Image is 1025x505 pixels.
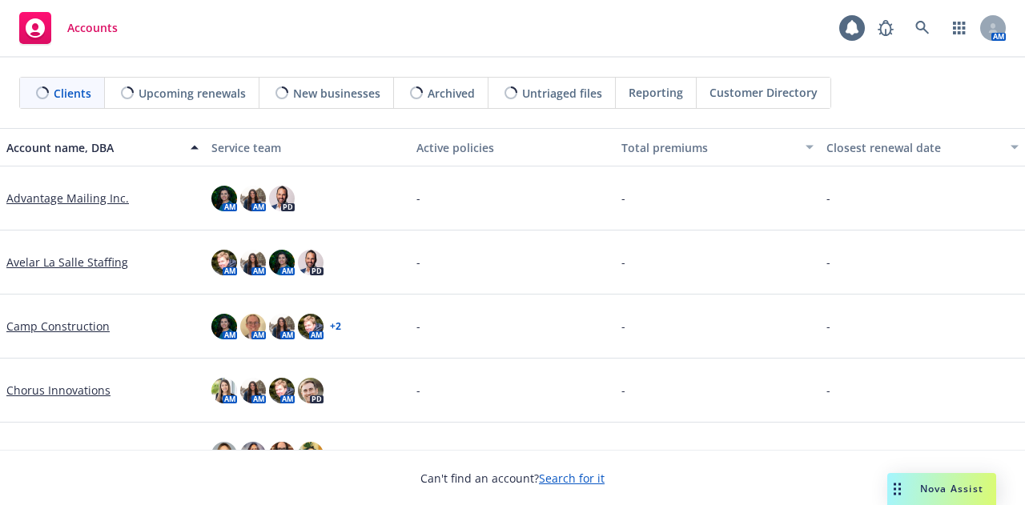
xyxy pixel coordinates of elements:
img: photo [298,378,324,403]
a: + 2 [330,322,341,331]
span: Accounts [67,22,118,34]
span: - [621,382,625,399]
img: photo [211,250,237,275]
img: photo [211,378,237,403]
img: photo [269,378,295,403]
a: Delinea [6,446,47,463]
img: photo [298,442,324,467]
button: Total premiums [615,128,820,166]
img: photo [269,314,295,339]
span: - [621,446,625,463]
span: - [416,446,420,463]
a: Avelar La Salle Staffing [6,254,128,271]
a: Search [906,12,939,44]
span: Can't find an account? [420,470,605,487]
img: photo [240,378,266,403]
div: Service team [211,139,404,156]
span: - [621,254,625,271]
a: Switch app [943,12,975,44]
a: + 3 [330,450,341,459]
a: Report a Bug [870,12,902,44]
span: - [826,382,830,399]
button: Active policies [410,128,615,166]
div: Drag to move [887,473,907,505]
span: - [416,190,420,206]
span: - [416,318,420,335]
img: photo [240,186,266,211]
a: Camp Construction [6,318,110,335]
span: Nova Assist [920,482,983,495]
span: - [826,254,830,271]
div: Account name, DBA [6,139,181,156]
img: photo [269,442,295,467]
span: New businesses [293,85,380,102]
a: Search for it [539,471,605,486]
span: Upcoming renewals [139,85,246,102]
a: Chorus Innovations [6,382,111,399]
span: - [416,254,420,271]
span: Untriaged files [522,85,602,102]
span: - [621,318,625,335]
div: Closest renewal date [826,139,1001,156]
span: Customer Directory [709,84,818,101]
span: Reporting [629,84,683,101]
span: Archived [428,85,475,102]
img: photo [211,442,237,467]
button: Service team [205,128,410,166]
img: photo [298,250,324,275]
span: - [621,190,625,206]
img: photo [211,186,237,211]
span: - [826,190,830,206]
img: photo [269,250,295,275]
span: - [826,446,830,463]
img: photo [211,314,237,339]
a: Advantage Mailing Inc. [6,190,129,206]
span: - [416,382,420,399]
img: photo [298,314,324,339]
span: Clients [54,85,91,102]
div: Total premiums [621,139,796,156]
span: - [826,318,830,335]
img: photo [240,314,266,339]
img: photo [269,186,295,211]
img: photo [240,442,266,467]
div: Active policies [416,139,609,156]
a: Accounts [13,6,124,50]
img: photo [240,250,266,275]
button: Nova Assist [887,473,996,505]
button: Closest renewal date [820,128,1025,166]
